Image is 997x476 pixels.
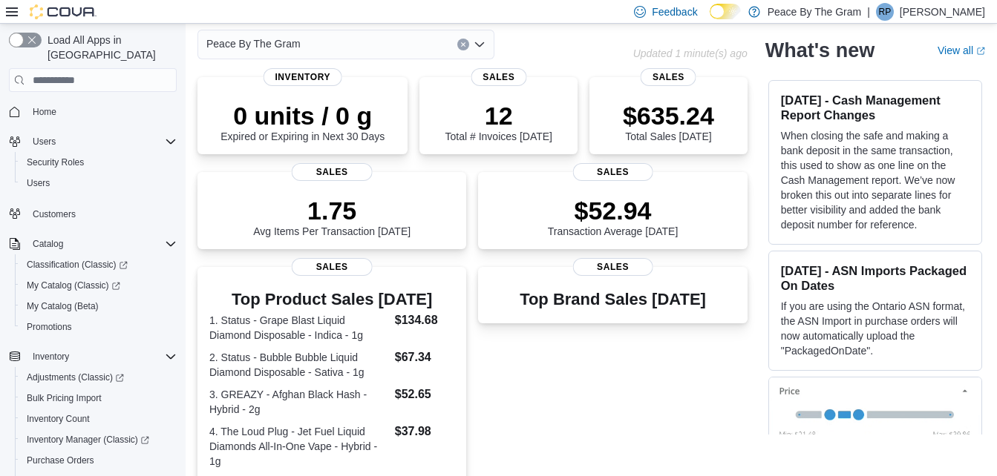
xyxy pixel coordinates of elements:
span: Security Roles [21,153,177,171]
a: Adjustments (Classic) [15,367,183,388]
span: Inventory [27,348,177,366]
dd: $67.34 [395,348,455,366]
span: Inventory Manager (Classic) [27,434,149,446]
span: Sales [572,258,653,276]
button: Open list of options [474,39,486,50]
a: Purchase Orders [21,452,100,469]
p: [PERSON_NAME] [900,3,985,21]
span: Catalog [33,238,63,250]
span: Home [27,102,177,121]
span: Security Roles [27,156,84,168]
button: Bulk Pricing Import [15,388,183,409]
span: Adjustments (Classic) [21,368,177,386]
a: Classification (Classic) [15,254,183,275]
a: Inventory Manager (Classic) [21,431,155,449]
span: Adjustments (Classic) [27,371,124,383]
span: Promotions [21,318,177,336]
span: Customers [27,204,177,222]
span: Purchase Orders [21,452,177,469]
span: My Catalog (Classic) [27,280,120,291]
span: Bulk Pricing Import [21,389,177,407]
p: 12 [445,101,552,130]
span: Load All Apps in [GEOGRAPHIC_DATA] [42,33,177,62]
span: Classification (Classic) [21,256,177,274]
dd: $52.65 [395,386,455,403]
span: Sales [641,68,696,86]
span: Inventory Count [21,410,177,428]
a: Inventory Manager (Classic) [15,429,183,450]
div: Total # Invoices [DATE] [445,101,552,142]
div: Total Sales [DATE] [623,101,714,142]
button: Users [27,133,62,151]
span: Catalog [27,235,177,253]
span: Inventory Count [27,413,90,425]
a: Home [27,103,62,121]
button: Promotions [15,317,183,337]
span: Promotions [27,321,72,333]
a: My Catalog (Classic) [15,275,183,296]
p: | [867,3,870,21]
a: View allExternal link [938,44,985,56]
input: Dark Mode [710,4,741,19]
div: Rob Pranger [876,3,894,21]
button: Inventory [3,346,183,367]
a: Customers [27,205,82,223]
a: Inventory Count [21,410,96,428]
a: Security Roles [21,153,90,171]
a: My Catalog (Classic) [21,277,126,294]
a: Bulk Pricing Import [21,389,108,407]
dt: 2. Status - Bubble Bubble Liquid Diamond Disposable - Sativa - 1g [209,350,389,380]
p: Updated 1 minute(s) ago [633,47,748,59]
span: Users [27,177,50,189]
p: Peace By The Gram [768,3,862,21]
p: When closing the safe and making a bank deposit in the same transaction, this used to show as one... [781,128,970,232]
span: Users [21,174,177,192]
a: My Catalog (Beta) [21,297,105,315]
dt: 4. The Loud Plug - Jet Fuel Liquid Diamonds All-In-One Vape - Hybrid - 1g [209,424,389,469]
p: $635.24 [623,101,714,130]
a: Classification (Classic) [21,256,134,274]
h2: What's new [765,39,875,62]
span: Sales [292,163,373,181]
button: Purchase Orders [15,450,183,471]
button: Catalog [27,235,69,253]
button: Catalog [3,234,183,254]
span: Purchase Orders [27,454,94,466]
span: Customers [33,208,76,220]
button: Inventory Count [15,409,183,429]
p: If you are using the Ontario ASN format, the ASN Import in purchase orders will now automatically... [781,299,970,358]
a: Adjustments (Classic) [21,368,130,386]
span: My Catalog (Beta) [27,300,99,312]
dd: $134.68 [395,311,455,329]
button: Customers [3,202,183,224]
p: 0 units / 0 g [220,101,385,130]
span: Inventory [33,351,69,363]
p: 1.75 [253,196,411,225]
a: Promotions [21,318,78,336]
span: Inventory Manager (Classic) [21,431,177,449]
div: Expired or Expiring in Next 30 Days [220,101,385,142]
a: Users [21,174,56,192]
button: Home [3,101,183,122]
button: Inventory [27,348,75,366]
span: Bulk Pricing Import [27,392,102,404]
span: Sales [292,258,373,276]
button: Users [15,173,183,194]
div: Avg Items Per Transaction [DATE] [253,196,411,237]
span: My Catalog (Classic) [21,277,177,294]
span: Inventory [263,68,342,86]
svg: External link [976,47,985,56]
h3: Top Brand Sales [DATE] [520,291,706,308]
span: Users [27,133,177,151]
button: Clear input [457,39,469,50]
span: Peace By The Gram [206,35,301,53]
dd: $37.98 [395,423,455,440]
h3: [DATE] - ASN Imports Packaged On Dates [781,263,970,293]
dt: 1. Status - Grape Blast Liquid Diamond Disposable - Indica - 1g [209,313,389,343]
span: RP [879,3,892,21]
button: Security Roles [15,152,183,173]
span: Feedback [652,4,697,19]
span: Classification (Classic) [27,259,128,271]
span: Sales [572,163,653,181]
span: Home [33,106,56,118]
